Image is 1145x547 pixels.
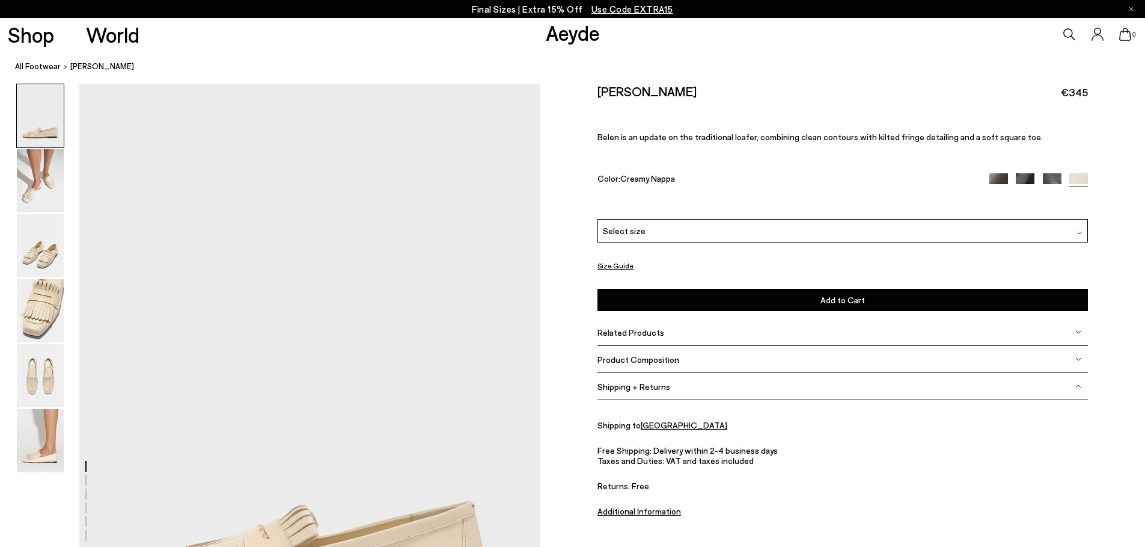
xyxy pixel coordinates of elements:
img: svg%3E [1075,356,1081,362]
a: World [86,24,139,45]
div: Color: [597,173,974,187]
button: Add to Cart [597,289,1088,311]
h2: [PERSON_NAME] [597,84,697,99]
span: Creamy Nappa [620,173,675,184]
img: svg%3E [1076,230,1082,236]
span: 0 [1131,31,1137,38]
span: Select size [603,224,646,237]
img: Belen Tassel Loafers - Image 6 [17,409,64,472]
nav: breadcrumb [15,51,1145,84]
a: [GEOGRAPHIC_DATA] [641,420,727,430]
span: [PERSON_NAME] [70,60,134,73]
a: Shop [8,24,54,45]
div: Shipping to [597,420,1088,430]
img: Belen Tassel Loafers - Image 1 [17,84,64,147]
span: Returns: Free [597,481,1088,491]
span: Shipping + Returns [597,382,670,392]
span: Navigate to /collections/ss25-final-sizes [591,4,673,14]
img: Belen Tassel Loafers - Image 5 [17,344,64,407]
img: Belen Tassel Loafers - Image 4 [17,279,64,342]
span: Product Composition [597,354,679,365]
p: Final Sizes | Extra 15% Off [472,2,673,17]
img: svg%3E [1075,383,1081,389]
button: Size Guide [597,258,634,273]
a: Aeyde [546,20,600,45]
img: Belen Tassel Loafers - Image 3 [17,214,64,277]
span: Add to Cart [820,295,865,305]
img: svg%3E [1075,329,1081,335]
img: Belen Tassel Loafers - Image 2 [17,149,64,212]
span: Related Products [597,327,664,338]
a: Additional Information [597,506,681,516]
a: 0 [1119,28,1131,41]
p: Belen is an update on the traditional loafer, combining clean contours with kilted fringe detaili... [597,132,1088,142]
span: €345 [1061,85,1088,100]
a: All Footwear [15,60,61,73]
div: Free Shipping: Delivery within 2-4 business days Taxes and Duties: VAT and taxes included [597,445,1088,491]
